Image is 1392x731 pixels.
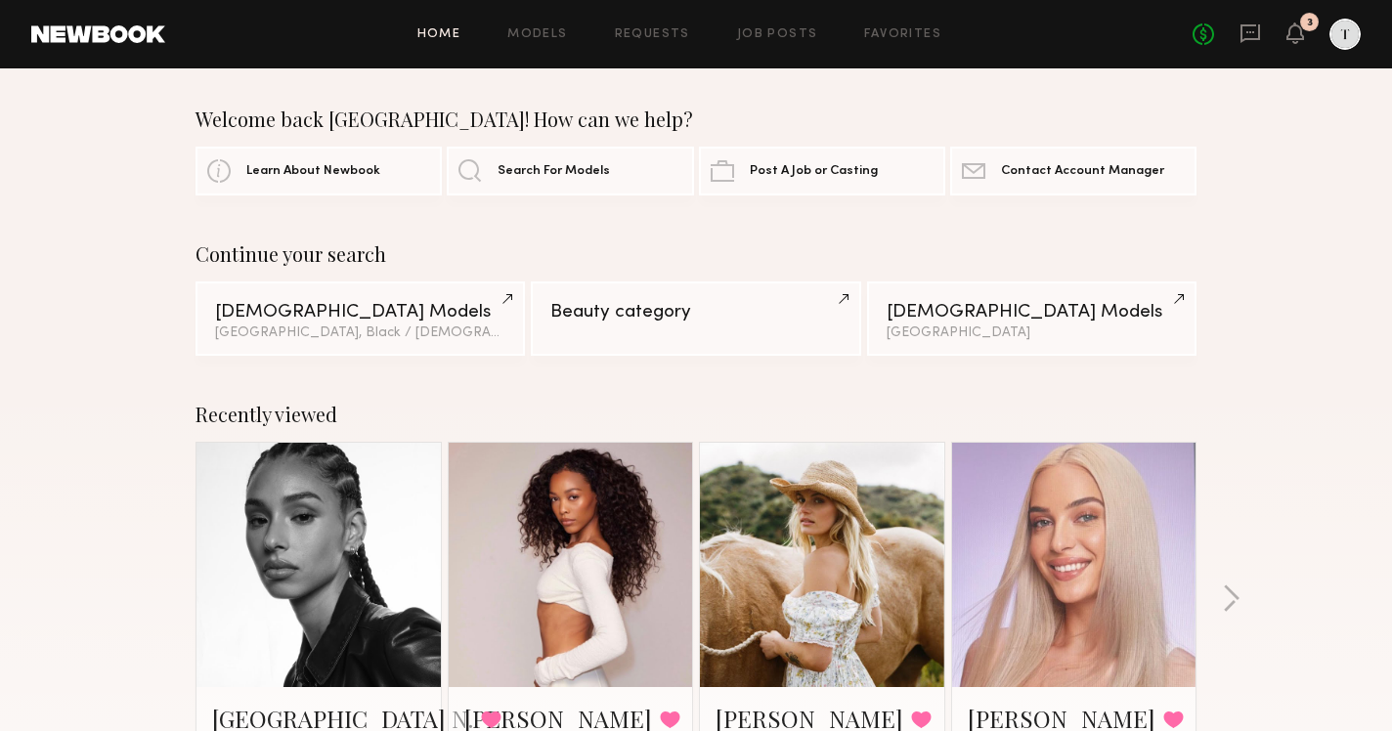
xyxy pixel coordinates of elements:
[215,303,505,322] div: [DEMOGRAPHIC_DATA] Models
[887,326,1177,340] div: [GEOGRAPHIC_DATA]
[887,303,1177,322] div: [DEMOGRAPHIC_DATA] Models
[1001,165,1164,178] span: Contact Account Manager
[737,28,818,41] a: Job Posts
[196,242,1196,266] div: Continue your search
[864,28,941,41] a: Favorites
[867,281,1196,356] a: [DEMOGRAPHIC_DATA] Models[GEOGRAPHIC_DATA]
[417,28,461,41] a: Home
[750,165,878,178] span: Post A Job or Casting
[1307,18,1313,28] div: 3
[507,28,567,41] a: Models
[196,281,525,356] a: [DEMOGRAPHIC_DATA] Models[GEOGRAPHIC_DATA], Black / [DEMOGRAPHIC_DATA]
[950,147,1196,195] a: Contact Account Manager
[447,147,693,195] a: Search For Models
[699,147,945,195] a: Post A Job or Casting
[215,326,505,340] div: [GEOGRAPHIC_DATA], Black / [DEMOGRAPHIC_DATA]
[196,107,1196,131] div: Welcome back [GEOGRAPHIC_DATA]! How can we help?
[196,403,1196,426] div: Recently viewed
[246,165,380,178] span: Learn About Newbook
[550,303,841,322] div: Beauty category
[196,147,442,195] a: Learn About Newbook
[531,281,860,356] a: Beauty category
[615,28,690,41] a: Requests
[498,165,610,178] span: Search For Models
